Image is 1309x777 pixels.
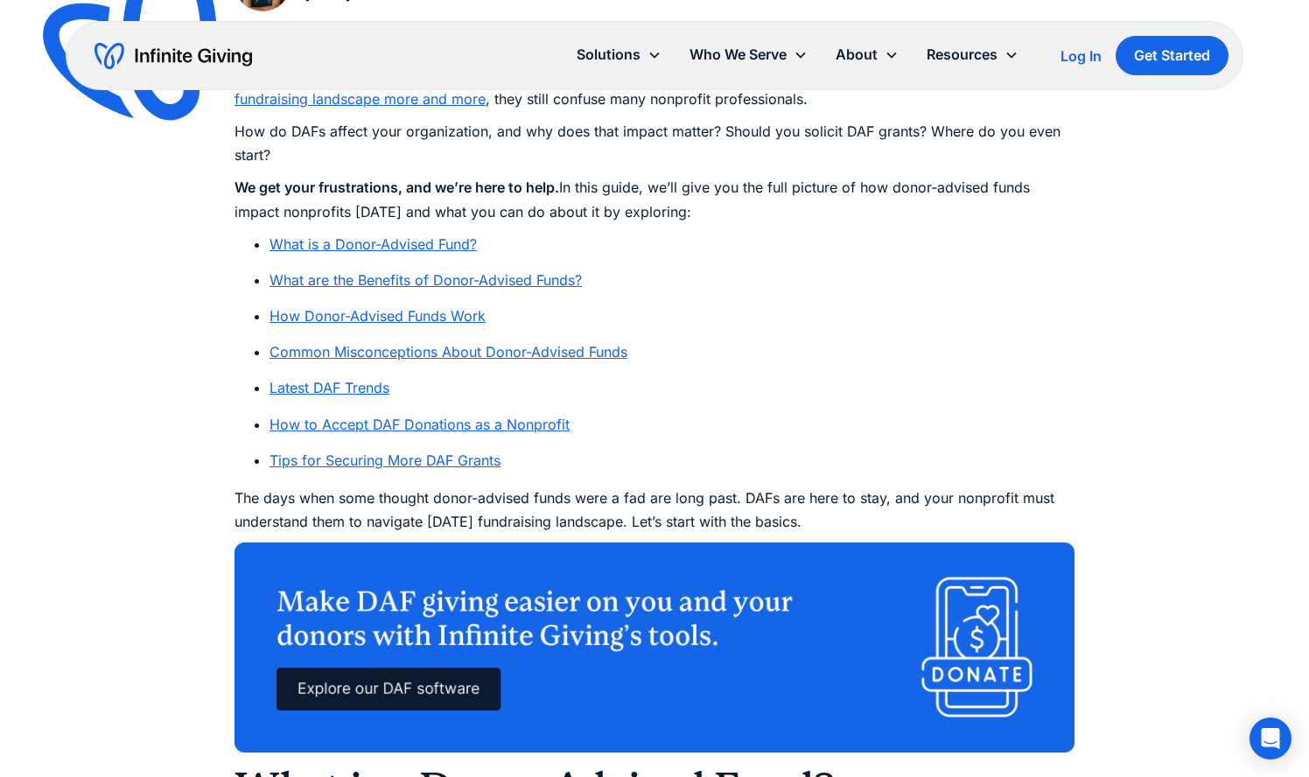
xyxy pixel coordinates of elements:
p: How do DAFs affect your organization, and why does that impact matter? Should you solicit DAF gra... [234,120,1074,167]
a: Tips for Securing More DAF Grants [269,451,500,469]
div: Solutions [563,36,675,73]
a: What are the Benefits of Donor-Advised Funds? [269,271,582,289]
img: Make DAF giving easier on you and your donors with Infinite Giving’s tools. Click to explore our ... [234,542,1074,752]
div: Who We Serve [689,43,787,66]
div: Open Intercom Messenger [1249,717,1291,759]
div: About [836,43,878,66]
div: Solutions [577,43,640,66]
div: Who We Serve [675,36,822,73]
a: home [94,42,252,70]
div: Resources [913,36,1032,73]
strong: We get your frustrations, and we’re here to help. [234,178,559,196]
p: The days when some thought donor-advised funds were a fad are long past. DAFs are here to stay, a... [234,486,1074,534]
div: Log In [1060,49,1102,63]
a: What is a Donor-Advised Fund? [269,235,477,253]
a: Common Misconceptions About Donor-Advised Funds [269,343,627,360]
div: Resources [927,43,997,66]
a: How Donor-Advised Funds Work [269,307,486,325]
a: Latest DAF Trends [269,379,389,396]
a: Log In [1060,45,1102,66]
div: About [822,36,913,73]
p: In this guide, we’ll give you the full picture of how donor-advised funds impact nonprofits [DATE... [234,176,1074,223]
a: How to Accept DAF Donations as a Nonprofit [269,416,570,433]
a: Get Started [1116,36,1228,75]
